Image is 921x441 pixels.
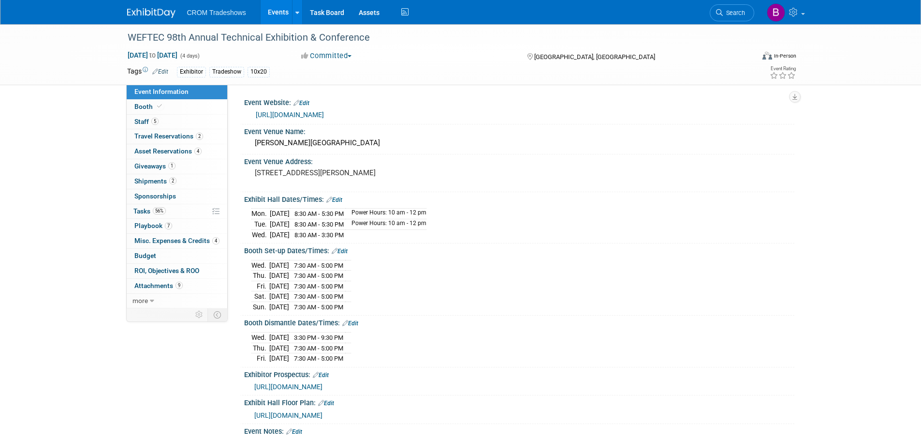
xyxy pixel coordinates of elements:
[248,67,270,77] div: 10x20
[168,162,175,169] span: 1
[127,51,178,60] span: [DATE] [DATE]
[269,291,289,302] td: [DATE]
[127,129,227,144] a: Travel Reservations2
[255,168,463,177] pre: [STREET_ADDRESS][PERSON_NAME]
[326,197,342,203] a: Edit
[134,88,189,95] span: Event Information
[165,222,172,229] span: 7
[294,272,343,279] span: 7:30 AM - 5:00 PM
[134,132,203,140] span: Travel Reservations
[127,159,227,174] a: Giveaways1
[770,66,796,71] div: Event Rating
[270,219,290,230] td: [DATE]
[127,204,227,219] a: Tasks56%
[767,3,785,22] img: Branden Peterson
[318,400,334,407] a: Edit
[269,353,289,364] td: [DATE]
[244,192,794,205] div: Exhibit Hall Dates/Times:
[134,162,175,170] span: Giveaways
[254,383,322,391] a: [URL][DOMAIN_NAME]
[157,104,162,109] i: Booth reservation complete
[251,333,269,343] td: Wed.
[710,4,754,21] a: Search
[294,334,343,341] span: 3:30 PM - 9:30 PM
[294,210,344,217] span: 8:30 AM - 5:30 PM
[298,51,355,61] button: Committed
[132,297,148,304] span: more
[127,264,227,278] a: ROI, Objectives & ROO
[244,124,794,137] div: Event Venue Name:
[251,291,269,302] td: Sat.
[251,136,787,151] div: [PERSON_NAME][GEOGRAPHIC_DATA]
[134,147,202,155] span: Asset Reservations
[127,85,227,99] a: Event Information
[244,367,794,380] div: Exhibitor Prospectus:
[269,333,289,343] td: [DATE]
[534,53,655,61] span: [GEOGRAPHIC_DATA], [GEOGRAPHIC_DATA]
[134,222,172,229] span: Playbook
[251,343,269,353] td: Thu.
[127,66,168,77] td: Tags
[697,50,797,65] div: Event Format
[294,262,343,269] span: 7:30 AM - 5:00 PM
[313,372,329,379] a: Edit
[251,209,270,219] td: Mon.
[127,144,227,159] a: Asset Reservations4
[209,67,244,77] div: Tradeshow
[127,8,175,18] img: ExhibitDay
[294,283,343,290] span: 7:30 AM - 5:00 PM
[332,248,348,255] a: Edit
[286,428,302,435] a: Edit
[133,207,166,215] span: Tasks
[127,174,227,189] a: Shipments2
[179,53,200,59] span: (4 days)
[270,229,290,240] td: [DATE]
[127,249,227,263] a: Budget
[346,209,426,219] td: Power Hours: 10 am - 12 pm
[294,345,343,352] span: 7:30 AM - 5:00 PM
[148,51,157,59] span: to
[254,411,322,419] a: [URL][DOMAIN_NAME]
[256,111,324,119] a: [URL][DOMAIN_NAME]
[134,282,183,289] span: Attachments
[124,29,740,46] div: WEFTEC 98th Annual Technical Exhibition & Conference
[342,320,358,327] a: Edit
[244,95,794,108] div: Event Website:
[251,353,269,364] td: Fri.
[191,308,208,321] td: Personalize Event Tab Strip
[134,192,176,200] span: Sponsorships
[127,279,227,293] a: Attachments9
[169,177,176,184] span: 2
[244,154,794,167] div: Event Venue Address:
[134,252,156,259] span: Budget
[269,271,289,281] td: [DATE]
[134,237,219,244] span: Misc. Expenses & Credits
[294,293,343,300] span: 7:30 AM - 5:00 PM
[127,219,227,233] a: Playbook7
[346,219,426,230] td: Power Hours: 10 am - 12 pm
[269,343,289,353] td: [DATE]
[175,282,183,289] span: 9
[251,281,269,291] td: Fri.
[762,52,772,60] img: Format-Inperson.png
[244,395,794,408] div: Exhibit Hall Floor Plan:
[293,100,309,106] a: Edit
[251,271,269,281] td: Thu.
[127,234,227,248] a: Misc. Expenses & Credits4
[127,189,227,204] a: Sponsorships
[194,148,202,155] span: 4
[207,308,227,321] td: Toggle Event Tabs
[244,424,794,437] div: Event Notes:
[151,118,159,125] span: 5
[127,115,227,129] a: Staff5
[270,209,290,219] td: [DATE]
[244,243,794,256] div: Booth Set-up Dates/Times:
[269,281,289,291] td: [DATE]
[723,9,745,16] span: Search
[294,221,344,228] span: 8:30 AM - 5:30 PM
[294,304,343,311] span: 7:30 AM - 5:00 PM
[177,67,206,77] div: Exhibitor
[294,355,343,362] span: 7:30 AM - 5:00 PM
